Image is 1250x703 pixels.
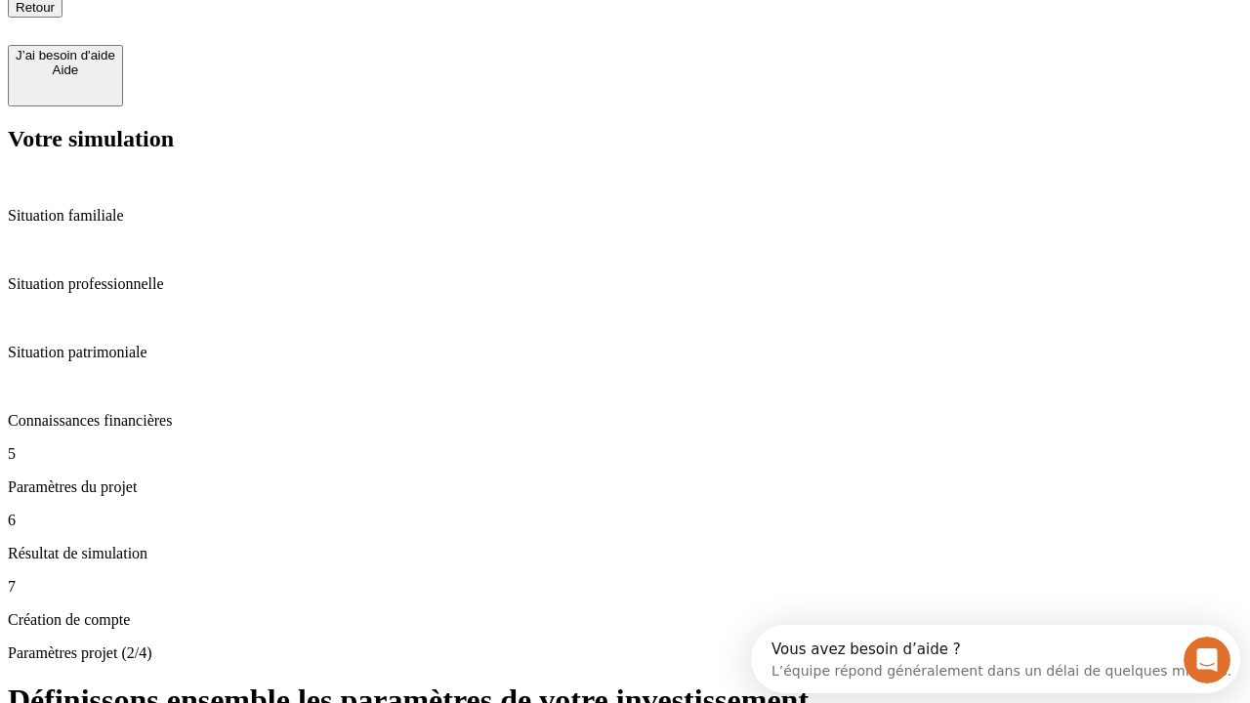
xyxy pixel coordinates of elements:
[8,478,1242,496] p: Paramètres du projet
[8,207,1242,225] p: Situation familiale
[8,275,1242,293] p: Situation professionnelle
[8,126,1242,152] h2: Votre simulation
[8,512,1242,529] p: 6
[8,611,1242,629] p: Création de compte
[8,412,1242,430] p: Connaissances financières
[8,578,1242,596] p: 7
[16,62,115,77] div: Aide
[8,344,1242,361] p: Situation patrimoniale
[8,545,1242,562] p: Résultat de simulation
[21,17,480,32] div: Vous avez besoin d’aide ?
[8,445,1242,463] p: 5
[8,45,123,106] button: J’ai besoin d'aideAide
[751,625,1240,693] iframe: Intercom live chat discovery launcher
[21,32,480,53] div: L’équipe répond généralement dans un délai de quelques minutes.
[8,644,1242,662] p: Paramètres projet (2/4)
[16,48,115,62] div: J’ai besoin d'aide
[1184,637,1230,683] iframe: Intercom live chat
[8,8,538,62] div: Ouvrir le Messenger Intercom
